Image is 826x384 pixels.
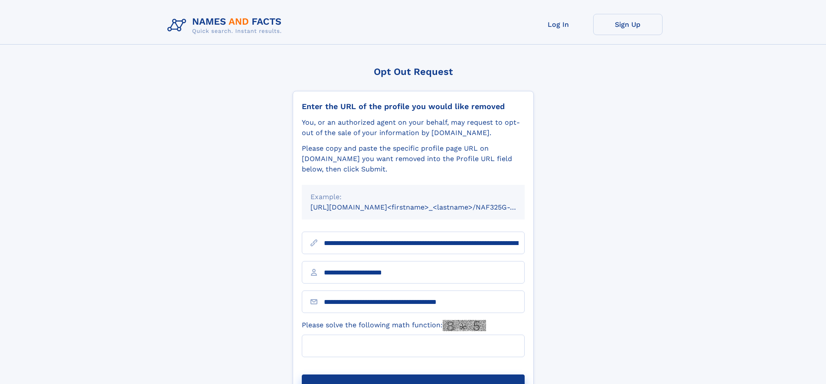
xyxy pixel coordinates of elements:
small: [URL][DOMAIN_NAME]<firstname>_<lastname>/NAF325G-xxxxxxxx [310,203,541,211]
div: Please copy and paste the specific profile page URL on [DOMAIN_NAME] you want removed into the Pr... [302,143,525,174]
img: Logo Names and Facts [164,14,289,37]
a: Sign Up [593,14,663,35]
label: Please solve the following math function: [302,320,486,331]
div: Enter the URL of the profile you would like removed [302,102,525,111]
div: Example: [310,192,516,202]
div: You, or an authorized agent on your behalf, may request to opt-out of the sale of your informatio... [302,117,525,138]
a: Log In [524,14,593,35]
div: Opt Out Request [293,66,534,77]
